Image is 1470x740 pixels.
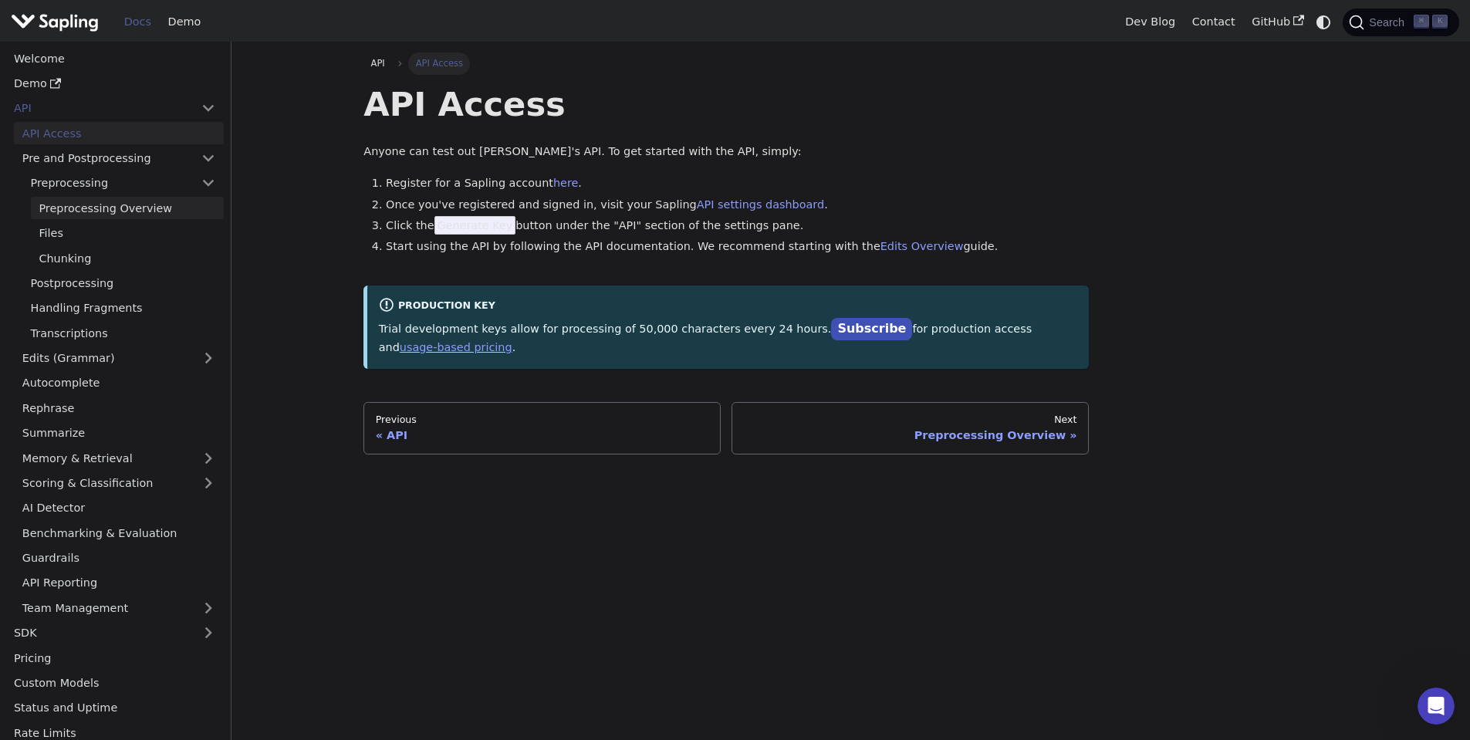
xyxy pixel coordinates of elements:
li: Once you've registered and signed in, visit your Sapling . [386,196,1089,215]
li: Click the button under the "API" section of the settings pane. [386,217,1089,235]
a: Team Management [14,596,224,619]
p: Anyone can test out [PERSON_NAME]'s API. To get started with the API, simply: [363,143,1089,161]
a: Preprocessing [22,172,224,194]
div: API [376,428,709,442]
a: Autocomplete [14,372,224,394]
a: API [363,52,392,74]
li: Register for a Sapling account . [386,174,1089,193]
a: Transcriptions [22,322,224,344]
button: Expand sidebar category 'SDK' [193,622,224,644]
a: here [553,177,578,189]
a: PreviousAPI [363,402,721,454]
span: Generate Key [434,216,516,235]
a: API settings dashboard [697,198,824,211]
a: API Reporting [14,572,224,594]
kbd: ⌘ [1414,15,1429,29]
a: Chunking [31,247,224,269]
a: usage-based pricing [400,341,512,353]
a: Dev Blog [1117,10,1183,34]
a: Pre and Postprocessing [14,147,224,170]
a: API [5,97,193,120]
button: Search (Command+K) [1343,8,1458,36]
a: Edits Overview [880,240,964,252]
h1: API Access [363,83,1089,125]
div: Production Key [379,297,1078,316]
a: Edits (Grammar) [14,347,224,370]
button: Switch between dark and light mode (currently system mode) [1313,11,1335,33]
img: Sapling.ai [11,11,99,33]
span: API Access [408,52,470,74]
a: Guardrails [14,547,224,569]
a: Files [31,222,224,245]
a: Custom Models [5,672,224,694]
li: Start using the API by following the API documentation. We recommend starting with the guide. [386,238,1089,256]
nav: Breadcrumbs [363,52,1089,74]
a: Benchmarking & Evaluation [14,522,224,544]
a: GitHub [1243,10,1312,34]
a: Postprocessing [22,272,224,295]
button: Collapse sidebar category 'API' [193,97,224,120]
nav: Docs pages [363,402,1089,454]
a: Scoring & Classification [14,472,224,495]
p: Trial development keys allow for processing of 50,000 characters every 24 hours. for production a... [379,319,1078,357]
a: NextPreprocessing Overview [732,402,1089,454]
a: Demo [5,73,224,95]
a: Demo [160,10,209,34]
kbd: K [1432,15,1448,29]
a: Contact [1184,10,1244,34]
a: Welcome [5,47,224,69]
a: Summarize [14,422,224,444]
div: Next [744,414,1077,426]
a: Memory & Retrieval [14,447,224,469]
a: AI Detector [14,497,224,519]
a: Rephrase [14,397,224,419]
a: Subscribe [831,318,912,340]
a: API Access [14,122,224,144]
a: Preprocessing Overview [31,197,224,219]
a: Sapling.ai [11,11,104,33]
a: Status and Uptime [5,697,224,719]
div: Previous [376,414,709,426]
a: Handling Fragments [22,297,224,319]
iframe: Intercom live chat [1418,688,1455,725]
span: API [371,58,385,69]
a: SDK [5,622,193,644]
a: Pricing [5,647,224,669]
a: Docs [116,10,160,34]
span: Search [1364,16,1414,29]
div: Preprocessing Overview [744,428,1077,442]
